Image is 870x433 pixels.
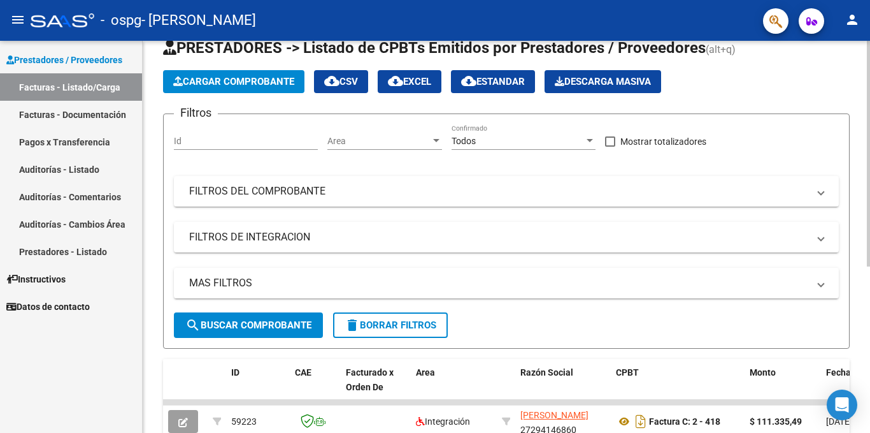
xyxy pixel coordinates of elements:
[416,416,470,427] span: Integración
[411,359,497,415] datatable-header-cell: Area
[706,43,736,55] span: (alt+q)
[314,70,368,93] button: CSV
[163,70,304,93] button: Cargar Comprobante
[333,312,448,338] button: Borrar Filtros
[345,318,360,333] mat-icon: delete
[545,70,661,93] button: Descarga Masiva
[163,39,706,57] span: PRESTADORES -> Listado de CPBTs Emitidos por Prestadores / Proveedores
[632,411,649,432] i: Descargar documento
[324,76,358,87] span: CSV
[345,319,436,331] span: Borrar Filtros
[290,359,341,415] datatable-header-cell: CAE
[845,12,860,27] mat-icon: person
[545,70,661,93] app-download-masive: Descarga masiva de comprobantes (adjuntos)
[226,359,290,415] datatable-header-cell: ID
[173,76,294,87] span: Cargar Comprobante
[745,359,821,415] datatable-header-cell: Monto
[141,6,256,34] span: - [PERSON_NAME]
[378,70,441,93] button: EXCEL
[185,319,311,331] span: Buscar Comprobante
[189,276,808,290] mat-panel-title: MAS FILTROS
[346,367,394,392] span: Facturado x Orden De
[174,104,218,122] h3: Filtros
[341,359,411,415] datatable-header-cell: Facturado x Orden De
[461,73,476,89] mat-icon: cloud_download
[515,359,611,415] datatable-header-cell: Razón Social
[520,410,588,420] span: [PERSON_NAME]
[174,176,839,207] mat-expansion-panel-header: FILTROS DEL COMPROBANTE
[555,76,651,87] span: Descarga Masiva
[174,312,323,338] button: Buscar Comprobante
[231,416,257,427] span: 59223
[388,73,403,89] mat-icon: cloud_download
[620,134,706,149] span: Mostrar totalizadores
[750,367,776,378] span: Monto
[231,367,239,378] span: ID
[6,53,122,67] span: Prestadores / Proveedores
[649,416,720,427] strong: Factura C: 2 - 418
[327,136,431,147] span: Area
[189,184,808,198] mat-panel-title: FILTROS DEL COMPROBANTE
[416,367,435,378] span: Area
[451,70,535,93] button: Estandar
[295,367,311,378] span: CAE
[10,12,25,27] mat-icon: menu
[185,318,201,333] mat-icon: search
[826,416,852,427] span: [DATE]
[827,390,857,420] div: Open Intercom Messenger
[520,367,573,378] span: Razón Social
[6,272,66,286] span: Instructivos
[189,230,808,244] mat-panel-title: FILTROS DE INTEGRACION
[174,268,839,298] mat-expansion-panel-header: MAS FILTROS
[388,76,431,87] span: EXCEL
[324,73,339,89] mat-icon: cloud_download
[611,359,745,415] datatable-header-cell: CPBT
[101,6,141,34] span: - ospg
[6,300,90,314] span: Datos de contacto
[461,76,525,87] span: Estandar
[616,367,639,378] span: CPBT
[174,222,839,253] mat-expansion-panel-header: FILTROS DE INTEGRACION
[452,136,476,146] span: Todos
[750,416,802,427] strong: $ 111.335,49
